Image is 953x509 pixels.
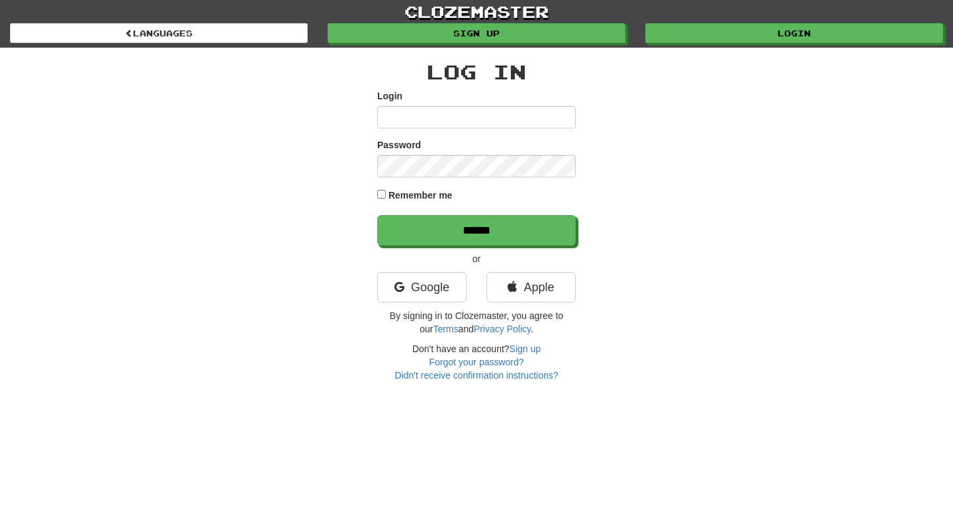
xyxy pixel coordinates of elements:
[377,138,421,152] label: Password
[377,252,576,265] p: or
[394,370,558,381] a: Didn't receive confirmation instructions?
[377,89,402,103] label: Login
[377,61,576,83] h2: Log In
[474,324,531,334] a: Privacy Policy
[377,342,576,382] div: Don't have an account?
[645,23,943,43] a: Login
[433,324,458,334] a: Terms
[377,272,467,302] a: Google
[429,357,523,367] a: Forgot your password?
[388,189,453,202] label: Remember me
[510,344,541,354] a: Sign up
[377,309,576,336] p: By signing in to Clozemaster, you agree to our and .
[10,23,308,43] a: Languages
[328,23,625,43] a: Sign up
[486,272,576,302] a: Apple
